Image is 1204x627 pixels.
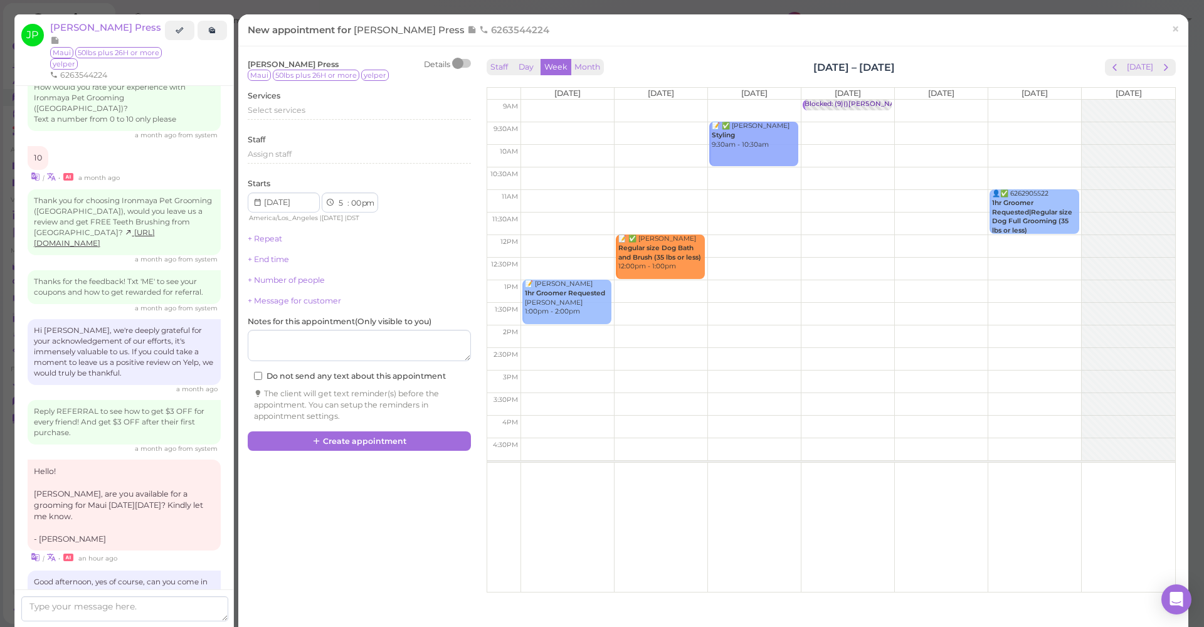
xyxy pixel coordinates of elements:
[503,328,518,336] span: 2pm
[494,350,518,359] span: 2:30pm
[50,58,78,70] span: yelper
[28,146,48,170] div: 10
[495,305,518,313] span: 1:30pm
[28,319,221,385] div: Hi [PERSON_NAME], we're deeply grateful for your acknowledgement of our efforts, it's immensely v...
[618,244,701,261] b: Regular size Dog Bath and Brush (35 lbs or less)
[135,255,178,263] span: 07/11/2025 05:01pm
[248,60,339,69] span: [PERSON_NAME] Press
[1161,584,1191,614] div: Open Intercom Messenger
[248,105,305,115] span: Select services
[347,214,359,222] span: DST
[361,70,389,81] span: yelper
[248,213,388,224] div: | |
[135,131,178,139] span: 07/11/2025 05:01pm
[28,189,221,255] div: Thank you for choosing Ironmaya Pet Grooming ([GEOGRAPHIC_DATA]), would you leave us a review and...
[1022,88,1048,98] span: [DATE]
[248,24,552,36] span: New appointment for
[178,131,218,139] span: from system
[354,24,467,36] span: [PERSON_NAME] Press
[490,170,518,178] span: 10:30am
[50,47,73,58] span: Maui
[928,88,954,98] span: [DATE]
[1105,59,1124,76] button: prev
[248,296,341,305] a: + Message for customer
[248,90,280,102] label: Services
[835,88,861,98] span: [DATE]
[322,214,343,222] span: [DATE]
[78,554,117,562] span: 08/14/2025 03:36pm
[248,234,282,243] a: + Repeat
[28,400,221,445] div: Reply REFERRAL to see how to get $3 OFF for every friend! And get $3 OFF after their first purchase.
[524,280,611,317] div: 📝 [PERSON_NAME] [PERSON_NAME] 1:00pm - 2:00pm
[554,88,581,98] span: [DATE]
[273,70,359,81] span: 50lbs plus 26H or more
[648,88,674,98] span: [DATE]
[500,238,518,246] span: 12pm
[1171,20,1180,38] span: ×
[503,102,518,110] span: 9am
[43,174,45,182] i: |
[525,289,605,297] b: 1hr Groomer Requested
[176,385,218,393] span: 07/11/2025 05:22pm
[424,59,450,70] div: Details
[50,34,60,46] span: Note
[805,100,1018,109] div: Blocked: (9)()[PERSON_NAME],[PERSON_NAME] • appointment
[494,125,518,133] span: 9:30am
[21,24,44,46] span: JP
[992,199,1072,234] b: 1hr Groomer Requested|Regular size Dog Full Grooming (35 lbs or less)
[249,214,318,222] span: America/Los_Angeles
[502,192,518,201] span: 11am
[492,215,518,223] span: 11:30am
[28,571,221,604] div: Good afternoon, yes of course, can you come in at 9:30am
[28,270,221,304] div: Thanks for the feedback! Txt 'ME' to see your coupons and how to get rewarded for referral.
[1156,59,1176,76] button: next
[541,59,571,76] button: Week
[135,445,178,453] span: 07/11/2025 06:01pm
[34,228,155,248] a: [URL][DOMAIN_NAME]
[178,255,218,263] span: from system
[248,149,292,159] span: Assign staff
[28,170,221,183] div: •
[487,59,512,76] button: Staff
[178,304,218,312] span: from system
[178,445,218,453] span: from system
[1123,59,1157,76] button: [DATE]
[135,304,178,312] span: 07/11/2025 05:07pm
[741,88,768,98] span: [DATE]
[50,21,161,33] span: [PERSON_NAME] Press
[248,178,270,189] label: Starts
[248,134,265,145] label: Staff
[248,255,289,264] a: + End time
[712,131,735,139] b: Styling
[491,260,518,268] span: 12:30pm
[248,275,325,285] a: + Number of people
[494,396,518,404] span: 3:30pm
[75,47,162,58] span: 50lbs plus 26H or more
[254,372,262,380] input: Do not send any text about this appointment
[502,418,518,426] span: 4pm
[479,24,549,36] span: 6263544224
[50,21,161,46] a: [PERSON_NAME] Press
[504,283,518,291] span: 1pm
[248,70,271,81] span: Maui
[813,60,895,75] h2: [DATE] – [DATE]
[711,122,798,149] div: 📝 ✅ [PERSON_NAME] 9:30am - 10:30am
[28,551,221,564] div: •
[47,70,110,81] li: 6263544224
[78,174,120,182] span: 07/11/2025 05:01pm
[493,441,518,449] span: 4:30pm
[248,431,471,451] button: Create appointment
[991,189,1079,254] div: 👤✅ 6262905522 [PERSON_NAME] 11:00am - 12:00pm
[571,59,604,76] button: Month
[248,316,431,327] label: Notes for this appointment ( Only visible to you )
[1116,88,1142,98] span: [DATE]
[503,373,518,381] span: 3pm
[28,76,221,131] div: How would you rate your experience with Ironmaya Pet Grooming ([GEOGRAPHIC_DATA])? Text a number ...
[618,234,705,271] div: 📝 ✅ [PERSON_NAME] 12:00pm - 1:00pm
[500,147,518,155] span: 10am
[511,59,541,76] button: Day
[254,388,465,422] div: The client will get text reminder(s) before the appointment. You can setup the reminders in appoi...
[254,371,446,382] label: Do not send any text about this appointment
[43,554,45,562] i: |
[467,24,479,36] span: Note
